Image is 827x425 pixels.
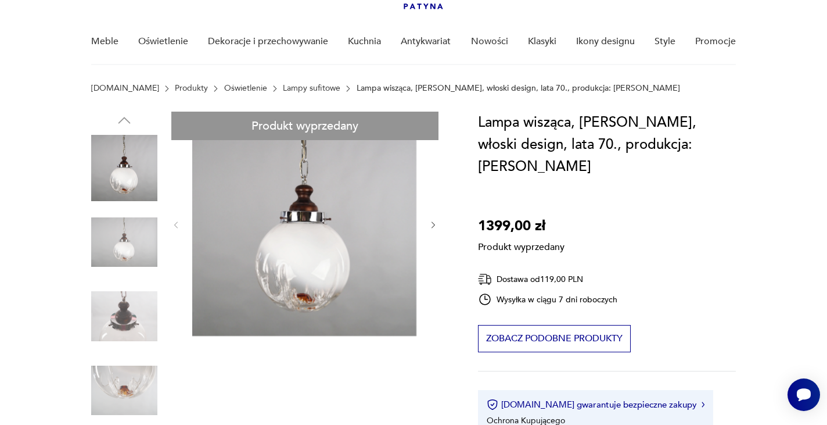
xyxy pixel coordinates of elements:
a: Nowości [471,19,508,64]
img: Ikona certyfikatu [487,399,498,410]
p: Produkt wyprzedany [478,237,564,253]
a: Style [655,19,675,64]
img: Ikona dostawy [478,272,492,287]
button: [DOMAIN_NAME] gwarantuje bezpieczne zakupy [487,399,704,410]
a: Meble [91,19,118,64]
iframe: Smartsupp widget button [788,378,820,411]
a: Kuchnia [348,19,381,64]
a: Promocje [695,19,736,64]
p: 1399,00 zł [478,215,564,237]
h1: Lampa wisząca, [PERSON_NAME], włoski design, lata 70., produkcja: [PERSON_NAME] [478,112,736,178]
a: Oświetlenie [224,84,267,93]
button: Zobacz podobne produkty [478,325,631,352]
a: Lampy sufitowe [283,84,340,93]
div: Wysyłka w ciągu 7 dni roboczych [478,292,617,306]
a: Oświetlenie [138,19,188,64]
a: Dekoracje i przechowywanie [208,19,328,64]
a: Klasyki [528,19,556,64]
div: Dostawa od 119,00 PLN [478,272,617,287]
img: Ikona strzałki w prawo [702,402,705,408]
a: Produkty [175,84,208,93]
p: Lampa wisząca, [PERSON_NAME], włoski design, lata 70., produkcja: [PERSON_NAME] [357,84,680,93]
a: [DOMAIN_NAME] [91,84,159,93]
a: Antykwariat [401,19,451,64]
a: Ikony designu [576,19,635,64]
